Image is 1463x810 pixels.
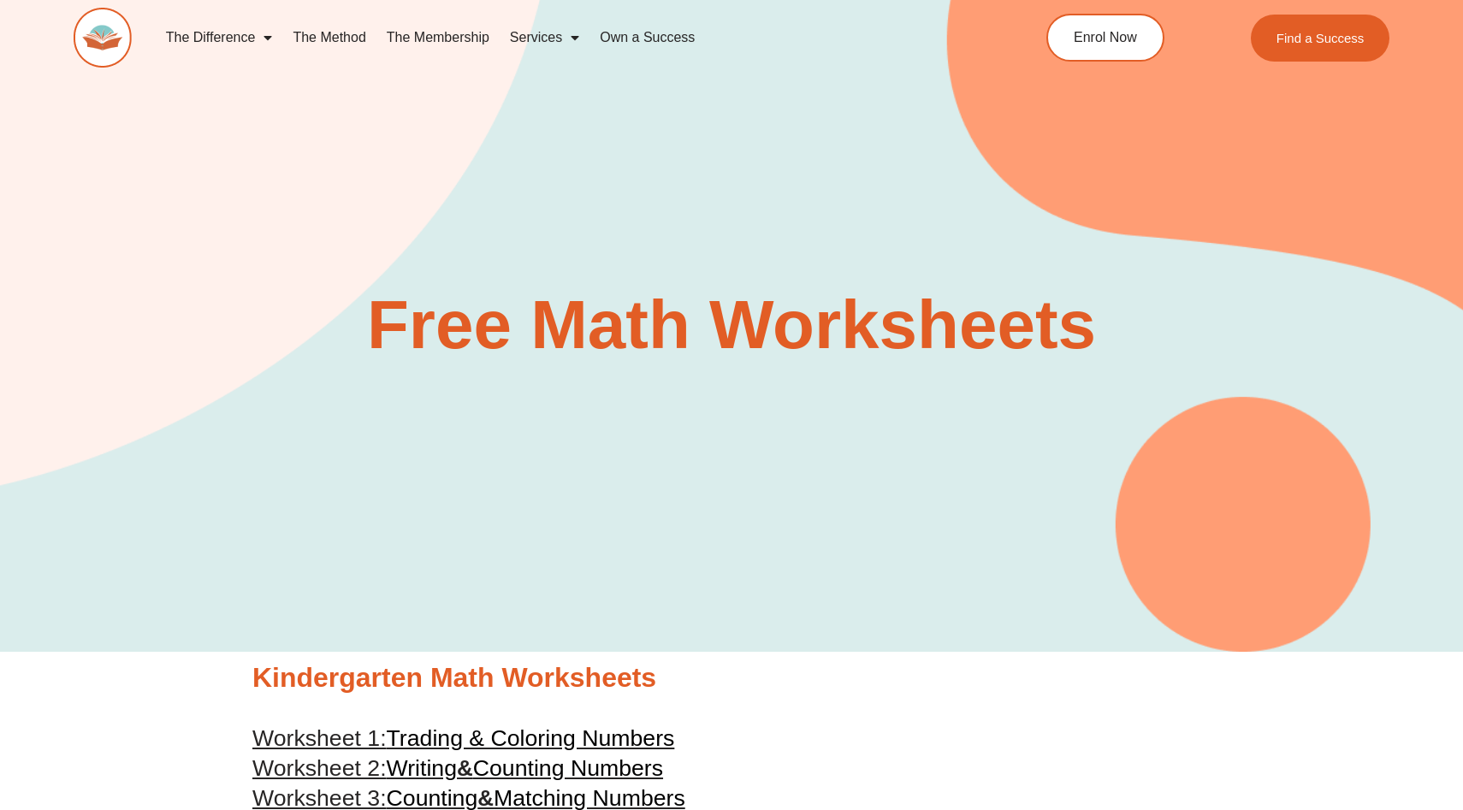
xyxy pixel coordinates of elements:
[1074,31,1137,44] span: Enrol Now
[156,18,971,57] nav: Menu
[500,18,589,57] a: Services
[252,660,1211,696] h2: Kindergarten Math Worksheets
[244,291,1219,359] h2: Free Math Worksheets
[282,18,376,57] a: The Method
[1276,32,1365,44] span: Find a Success
[252,755,663,781] a: Worksheet 2:Writing&Counting Numbers
[252,725,674,751] a: Worksheet 1:Trading & Coloring Numbers
[252,725,387,751] span: Worksheet 1:
[252,755,387,781] span: Worksheet 2:
[387,755,457,781] span: Writing
[473,755,663,781] span: Counting Numbers
[1046,14,1164,62] a: Enrol Now
[387,725,675,751] span: Trading & Coloring Numbers
[589,18,705,57] a: Own a Success
[1251,15,1390,62] a: Find a Success
[376,18,500,57] a: The Membership
[156,18,283,57] a: The Difference
[1377,728,1463,810] iframe: Chat Widget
